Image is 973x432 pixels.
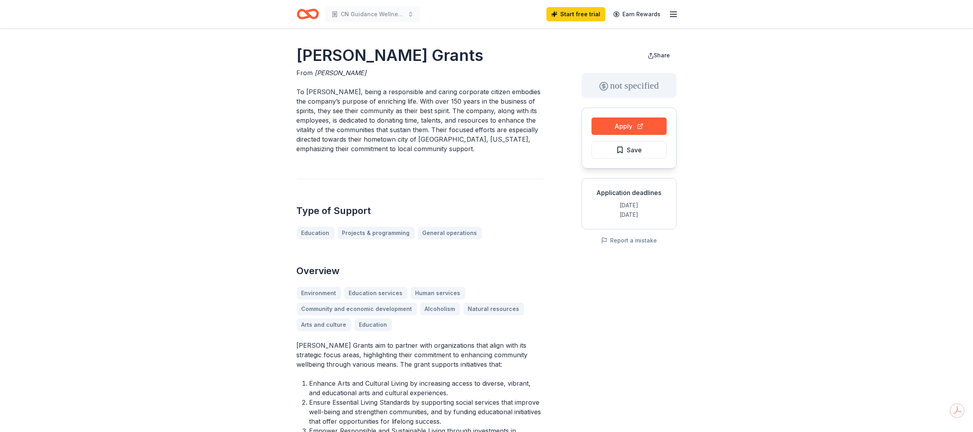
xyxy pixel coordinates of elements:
[609,7,666,21] a: Earn Rewards
[588,201,670,210] div: [DATE]
[297,68,544,78] div: From
[588,210,670,220] div: [DATE]
[582,73,677,98] div: not specified
[297,227,334,239] a: Education
[601,236,657,245] button: Report a mistake
[315,69,367,77] span: [PERSON_NAME]
[588,188,670,197] div: Application deadlines
[627,145,642,155] span: Save
[309,379,544,398] li: Enhance Arts and Cultural Living by increasing access to diverse, vibrant, and educational arts a...
[297,341,544,369] p: [PERSON_NAME] Grants aim to partner with organizations that align with its strategic focus areas,...
[325,6,420,22] button: CN Guidance Wellness Committee
[297,44,544,66] h1: [PERSON_NAME] Grants
[592,141,667,159] button: Save
[297,87,544,153] p: To [PERSON_NAME], being a responsible and caring corporate citizen embodies the company’s purpose...
[297,265,544,277] h2: Overview
[297,5,319,23] a: Home
[309,398,544,426] li: Ensure Essential Living Standards by supporting social services that improve well-being and stren...
[297,205,544,217] h2: Type of Support
[341,9,404,19] span: CN Guidance Wellness Committee
[641,47,677,63] button: Share
[546,7,605,21] a: Start free trial
[654,52,670,59] span: Share
[338,227,415,239] a: Projects & programming
[418,227,482,239] a: General operations
[592,117,667,135] button: Apply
